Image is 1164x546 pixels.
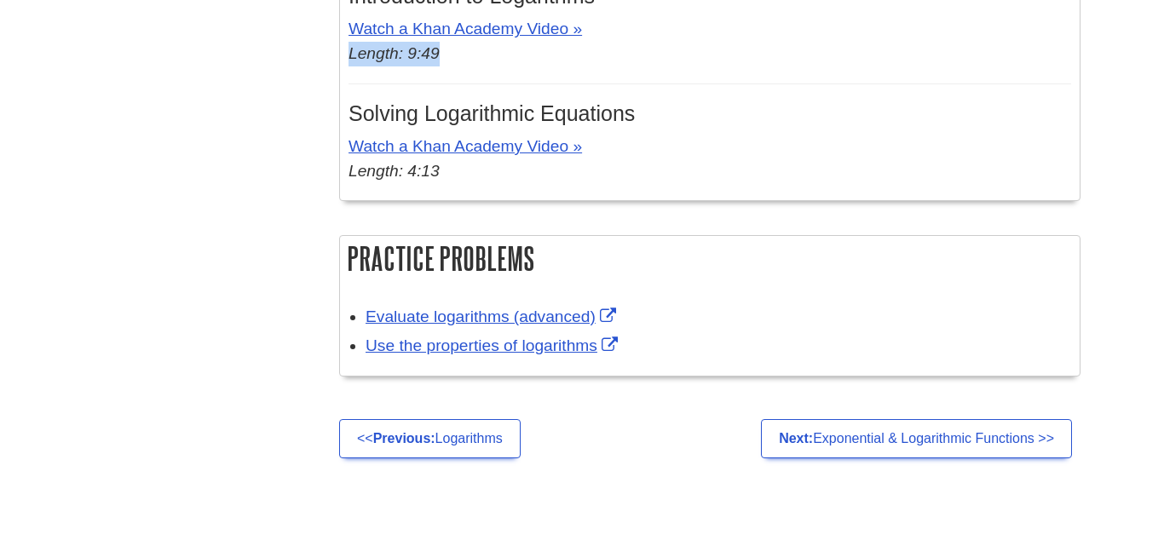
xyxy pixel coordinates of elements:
h3: Solving Logarithmic Equations [349,101,1071,126]
a: Link opens in new window [366,307,620,325]
a: Watch a Khan Academy Video » [349,137,582,155]
strong: Next: [779,431,813,445]
strong: Previous: [373,431,435,445]
em: Length: 4:13 [349,162,440,180]
a: Link opens in new window [366,336,622,354]
a: Next:Exponential & Logarithmic Functions >> [761,419,1072,458]
em: Length: 9:49 [349,44,440,62]
a: Watch a Khan Academy Video » [349,20,582,37]
h2: Practice Problems [340,236,1080,281]
a: <<Previous:Logarithms [339,419,521,458]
